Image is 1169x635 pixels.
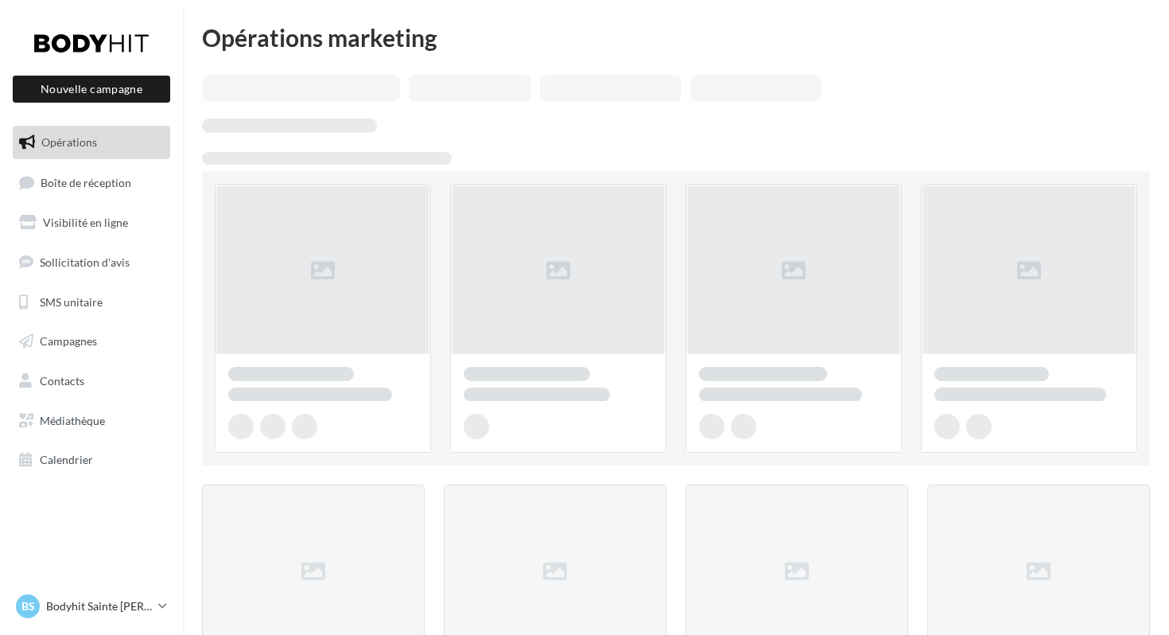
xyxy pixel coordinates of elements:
[40,374,84,388] span: Contacts
[10,246,173,279] a: Sollicitation d'avis
[40,453,93,466] span: Calendrier
[40,414,105,427] span: Médiathèque
[10,126,173,159] a: Opérations
[10,206,173,240] a: Visibilité en ligne
[46,598,152,614] p: Bodyhit Sainte [PERSON_NAME] des Bois
[40,294,103,308] span: SMS unitaire
[10,286,173,319] a: SMS unitaire
[10,166,173,200] a: Boîte de réception
[40,334,97,348] span: Campagnes
[10,404,173,438] a: Médiathèque
[13,76,170,103] button: Nouvelle campagne
[43,216,128,229] span: Visibilité en ligne
[40,255,130,269] span: Sollicitation d'avis
[202,25,1150,49] div: Opérations marketing
[41,175,131,189] span: Boîte de réception
[10,364,173,398] a: Contacts
[41,135,97,149] span: Opérations
[10,325,173,358] a: Campagnes
[13,591,170,621] a: BS Bodyhit Sainte [PERSON_NAME] des Bois
[10,443,173,477] a: Calendrier
[21,598,35,614] span: BS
